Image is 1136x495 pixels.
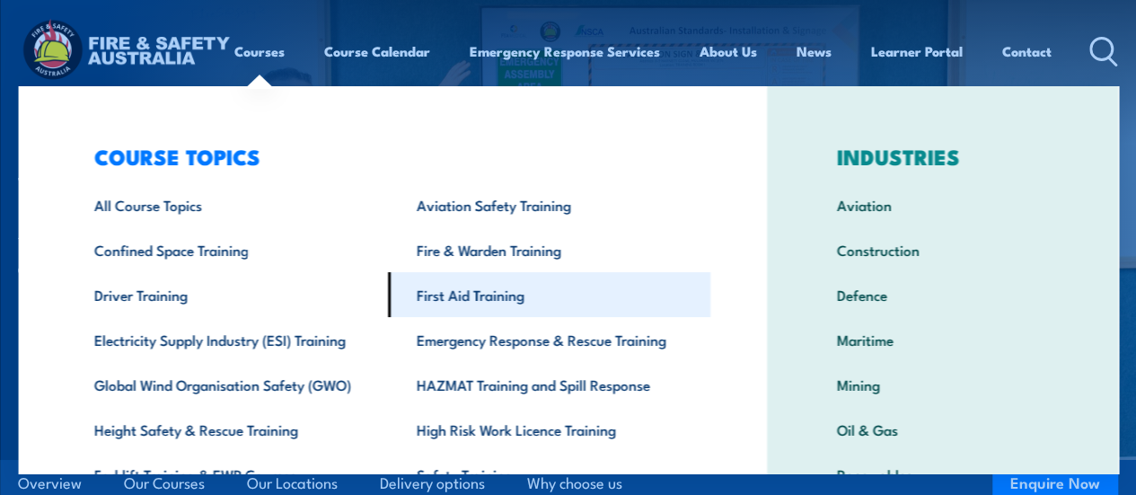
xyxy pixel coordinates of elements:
a: Fire & Warden Training [388,227,710,272]
a: High Risk Work Licence Training [388,407,710,452]
a: Electricity Supply Industry (ESI) Training [66,317,388,362]
a: Construction [808,227,1077,272]
a: Confined Space Training [66,227,388,272]
a: Aviation Safety Training [388,182,710,227]
a: Maritime [808,317,1077,362]
a: Emergency Response Services [470,30,660,73]
a: Height Safety & Rescue Training [66,407,388,452]
h3: COURSE TOPICS [66,144,710,169]
a: Aviation [808,182,1077,227]
a: Courses [234,30,285,73]
a: Course Calendar [324,30,430,73]
a: First Aid Training [388,272,710,317]
a: Global Wind Organisation Safety (GWO) [66,362,388,407]
a: News [797,30,832,73]
h3: INDUSTRIES [808,144,1077,169]
a: All Course Topics [66,182,388,227]
a: Mining [808,362,1077,407]
a: Driver Training [66,272,388,317]
a: Learner Portal [871,30,963,73]
a: Emergency Response & Rescue Training [388,317,710,362]
a: About Us [700,30,757,73]
a: HAZMAT Training and Spill Response [388,362,710,407]
a: Contact [1002,30,1052,73]
a: Oil & Gas [808,407,1077,452]
a: Defence [808,272,1077,317]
